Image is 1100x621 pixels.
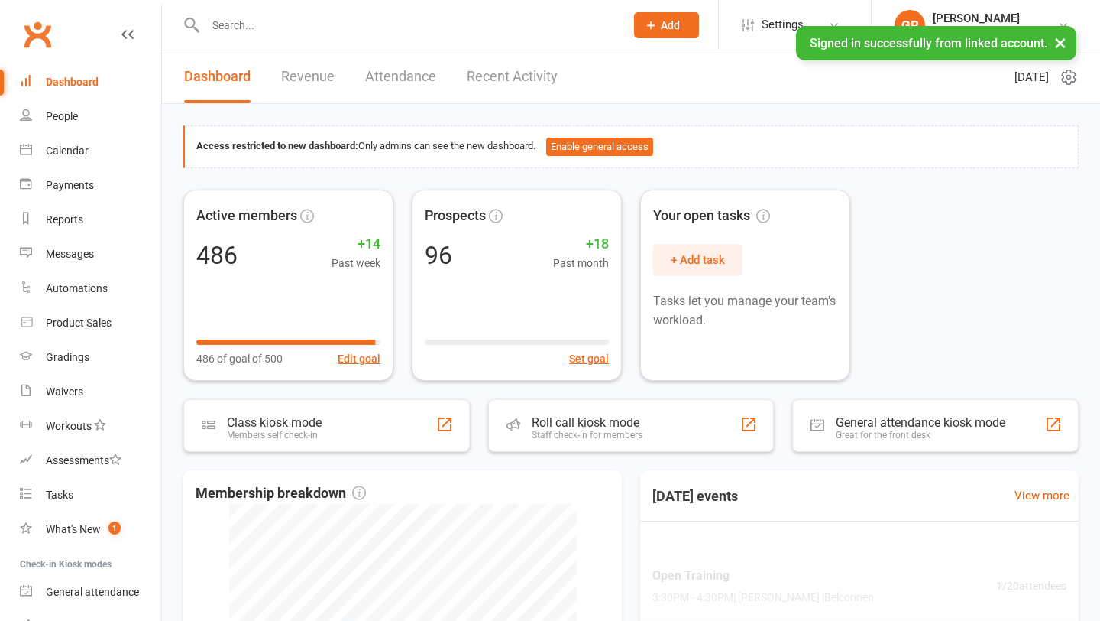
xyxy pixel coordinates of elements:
p: Tasks let you manage your team's workload. [653,291,837,330]
span: Open Training [652,567,874,587]
div: Great for the front desk [836,430,1005,441]
a: General attendance kiosk mode [20,575,161,610]
a: Calendar [20,134,161,168]
a: Dashboard [184,50,251,103]
span: +14 [332,233,380,255]
a: Attendance [365,50,436,103]
div: Product Sales [46,317,112,329]
div: 486 [196,243,238,268]
div: Tasks [46,489,73,501]
a: View more [1014,486,1069,505]
a: Automations [20,271,161,306]
button: Edit goal [338,350,380,367]
div: Workouts [46,420,92,432]
span: [DATE] [1014,68,1049,86]
span: 486 of goal of 500 [196,350,283,367]
a: Gradings [20,340,161,375]
button: × [1047,26,1074,59]
a: People [20,99,161,134]
a: Assessments [20,444,161,478]
span: Add [661,19,680,31]
span: Active members [196,205,297,227]
div: Waivers [46,385,83,398]
a: Reports [20,203,161,237]
div: Messages [46,248,94,260]
span: 3:30PM - 4:30PM | [PERSON_NAME] | Belconnen [652,589,874,606]
button: Set goal [569,350,609,367]
div: Roll call kiosk mode [532,415,642,430]
div: General attendance kiosk mode [836,415,1005,430]
a: Recent Activity [467,50,558,103]
div: Payments [46,179,94,191]
div: Only admins can see the new dashboard. [196,138,1066,156]
a: Tasks [20,478,161,512]
span: Settings [762,8,804,42]
div: Gradings [46,351,89,363]
span: Membership breakdown [196,483,366,505]
span: Past month [553,255,609,271]
div: 96 [425,243,452,268]
div: Members self check-in [227,430,322,441]
span: +18 [553,233,609,255]
div: General attendance [46,586,139,598]
button: + Add task [653,244,742,276]
div: Chopper's Gym [933,25,1020,39]
div: Automations [46,282,108,294]
a: Waivers [20,375,161,409]
strong: Access restricted to new dashboard: [196,140,358,151]
div: Reports [46,213,83,226]
a: Payments [20,168,161,203]
h3: [DATE] events [640,483,750,510]
a: Product Sales [20,306,161,340]
div: People [46,110,78,122]
span: 1 [108,522,121,535]
div: Dashboard [46,76,99,88]
input: Search... [201,15,614,36]
a: Messages [20,237,161,271]
a: Workouts [20,409,161,444]
a: What's New1 [20,512,161,547]
a: Revenue [281,50,335,103]
span: 1 / 20 attendees [996,577,1066,594]
span: Past week [332,255,380,271]
a: Dashboard [20,65,161,99]
a: Clubworx [18,15,57,54]
div: Staff check-in for members [532,430,642,441]
div: What's New [46,523,101,535]
div: [PERSON_NAME] [933,11,1020,25]
span: Your open tasks [653,205,770,227]
span: Signed in successfully from linked account. [810,36,1047,50]
div: Assessments [46,454,121,467]
div: Calendar [46,145,89,157]
span: Prospects [425,205,486,227]
div: Class kiosk mode [227,415,322,430]
div: GR [895,10,925,41]
button: Enable general access [546,138,653,156]
button: Add [634,12,699,38]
